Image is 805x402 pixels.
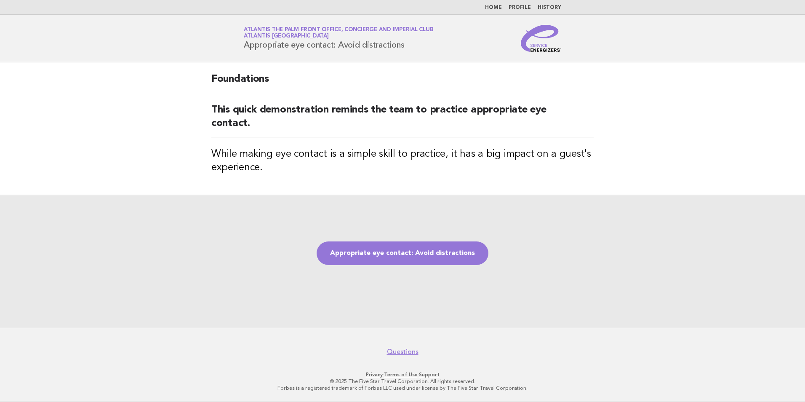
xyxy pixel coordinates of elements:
a: Home [485,5,502,10]
p: © 2025 The Five Star Travel Corporation. All rights reserved. [145,378,660,385]
p: Forbes is a registered trademark of Forbes LLC used under license by The Five Star Travel Corpora... [145,385,660,391]
a: History [538,5,561,10]
a: Profile [509,5,531,10]
h2: Foundations [211,72,594,93]
a: Appropriate eye contact: Avoid distractions [317,241,488,265]
img: Service Energizers [521,25,561,52]
a: Support [419,372,440,378]
a: Questions [387,348,418,356]
a: Terms of Use [384,372,418,378]
h1: Appropriate eye contact: Avoid distractions [244,27,433,49]
h2: This quick demonstration reminds the team to practice appropriate eye contact. [211,103,594,137]
h3: While making eye contact is a simple skill to practice, it has a big impact on a guest's experience. [211,147,594,174]
a: Atlantis The Palm Front Office, Concierge and Imperial ClubAtlantis [GEOGRAPHIC_DATA] [244,27,433,39]
p: · · [145,371,660,378]
span: Atlantis [GEOGRAPHIC_DATA] [244,34,329,39]
a: Privacy [366,372,383,378]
